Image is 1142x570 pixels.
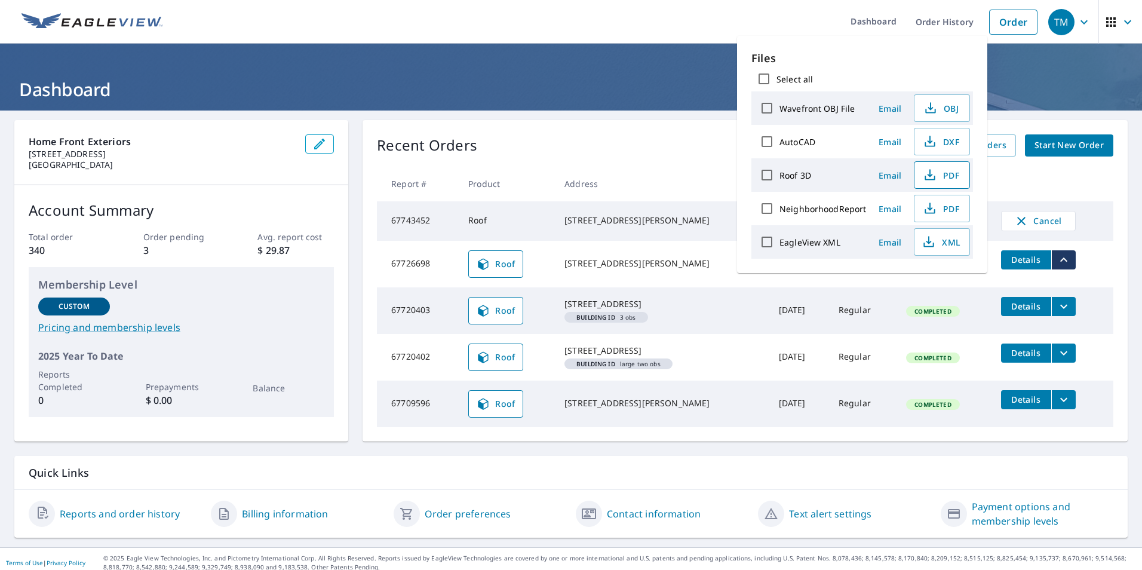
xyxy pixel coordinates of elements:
[1008,394,1044,405] span: Details
[769,381,829,427] td: [DATE]
[29,134,296,149] p: Home Front Exteriors
[377,134,477,157] p: Recent Orders
[38,368,110,393] p: Reports Completed
[829,287,897,334] td: Regular
[29,243,105,258] p: 340
[555,166,769,201] th: Address
[569,361,668,367] span: large two obs
[564,298,760,310] div: [STREET_ADDRESS]
[876,237,904,248] span: Email
[377,381,459,427] td: 67709596
[1051,344,1076,363] button: filesDropdownBtn-67720402
[576,314,615,320] em: Building ID
[829,381,897,427] td: Regular
[564,214,760,226] div: [STREET_ADDRESS][PERSON_NAME]
[871,99,909,118] button: Email
[922,134,960,149] span: DXF
[779,103,855,114] label: Wavefront OBJ File
[871,233,909,252] button: Email
[257,243,334,258] p: $ 29.87
[60,507,180,521] a: Reports and order history
[47,559,85,567] a: Privacy Policy
[1001,390,1051,409] button: detailsBtn-67709596
[751,50,973,66] p: Files
[257,231,334,243] p: Avg. report cost
[377,201,459,241] td: 67743452
[922,168,960,182] span: PDF
[377,241,459,287] td: 67726698
[459,166,555,201] th: Product
[14,77,1128,102] h1: Dashboard
[377,334,459,381] td: 67720402
[914,128,970,155] button: DXF
[29,231,105,243] p: Total order
[377,166,459,201] th: Report #
[143,243,220,258] p: 3
[569,314,643,320] span: 3 obs
[922,201,960,216] span: PDF
[789,507,871,521] a: Text alert settings
[871,133,909,151] button: Email
[6,559,85,566] p: |
[1051,250,1076,269] button: filesDropdownBtn-67726698
[38,277,324,293] p: Membership Level
[914,94,970,122] button: OBJ
[779,203,866,214] label: NeighborhoodReport
[146,393,217,407] p: $ 0.00
[29,149,296,160] p: [STREET_ADDRESS]
[1014,214,1063,228] span: Cancel
[29,465,1113,480] p: Quick Links
[876,170,904,181] span: Email
[1001,297,1051,316] button: detailsBtn-67720403
[922,101,960,115] span: OBJ
[1025,134,1113,157] a: Start New Order
[6,559,43,567] a: Terms of Use
[779,237,840,248] label: EagleView XML
[779,170,811,181] label: Roof 3D
[468,250,523,278] a: Roof
[476,397,515,411] span: Roof
[253,382,324,394] p: Balance
[38,349,324,363] p: 2025 Year To Date
[1008,254,1044,265] span: Details
[779,136,815,148] label: AutoCAD
[29,160,296,170] p: [GEOGRAPHIC_DATA]
[914,161,970,189] button: PDF
[769,287,829,334] td: [DATE]
[564,397,760,409] div: [STREET_ADDRESS][PERSON_NAME]
[29,200,334,221] p: Account Summary
[425,507,511,521] a: Order preferences
[769,334,829,381] td: [DATE]
[468,344,523,371] a: Roof
[377,287,459,334] td: 67720403
[468,297,523,324] a: Roof
[914,195,970,222] button: PDF
[38,320,324,335] a: Pricing and membership levels
[1008,301,1044,312] span: Details
[459,201,555,241] td: Roof
[143,231,220,243] p: Order pending
[1034,138,1104,153] span: Start New Order
[607,507,701,521] a: Contact information
[242,507,328,521] a: Billing information
[38,393,110,407] p: 0
[876,203,904,214] span: Email
[576,361,615,367] em: Building ID
[1008,347,1044,358] span: Details
[59,301,90,312] p: Custom
[876,103,904,114] span: Email
[1051,390,1076,409] button: filesDropdownBtn-67709596
[1001,211,1076,231] button: Cancel
[989,10,1037,35] a: Order
[476,304,515,318] span: Roof
[476,350,515,364] span: Roof
[1001,250,1051,269] button: detailsBtn-67726698
[914,228,970,256] button: XML
[829,334,897,381] td: Regular
[876,136,904,148] span: Email
[476,257,515,271] span: Roof
[1001,344,1051,363] button: detailsBtn-67720402
[468,390,523,418] a: Roof
[907,354,958,362] span: Completed
[972,499,1113,528] a: Payment options and membership levels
